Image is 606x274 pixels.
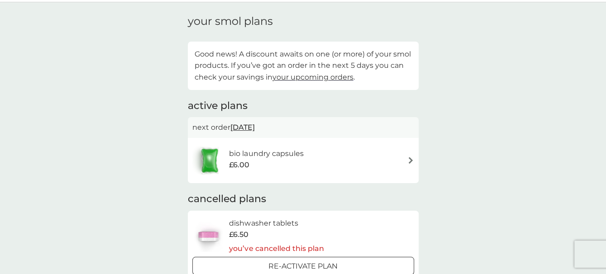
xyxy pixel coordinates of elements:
[230,118,255,136] span: [DATE]
[272,73,353,81] a: your upcoming orders
[188,15,419,28] h1: your smol plans
[192,122,414,133] p: next order
[195,48,412,83] p: Good news! A discount awaits on one (or more) of your smol products. If you’ve got an order in th...
[188,99,419,113] h2: active plans
[229,229,248,241] span: £6.50
[188,192,419,206] h2: cancelled plans
[229,159,249,171] span: £6.00
[192,220,224,252] img: dishwasher tablets
[192,145,227,176] img: bio laundry capsules
[268,260,338,272] p: Re-activate Plan
[229,148,303,160] h6: bio laundry capsules
[229,217,324,229] h6: dishwasher tablets
[229,243,324,255] p: you’ve cancelled this plan
[407,157,414,164] img: arrow right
